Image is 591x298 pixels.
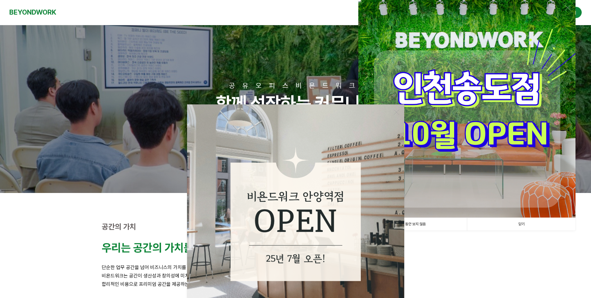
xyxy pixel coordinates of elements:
[102,263,490,272] p: 단순한 업무 공간을 넘어 비즈니스의 가치를 높이는 영감의 공간을 만듭니다.
[102,272,490,280] p: 비욘드워크는 공간이 생산성과 창의성에 미치는 영향을 잘 알고 있습니다.
[467,218,575,231] a: 닫기
[102,280,490,288] p: 합리적인 비용으로 프리미엄 공간을 제공하는 것이 비욘드워크의 철학입니다.
[102,222,136,231] strong: 공간의 가치
[102,241,237,254] strong: 우리는 공간의 가치를 높입니다.
[358,218,467,231] a: 1일 동안 보지 않음
[9,7,56,18] a: BEYONDWORK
